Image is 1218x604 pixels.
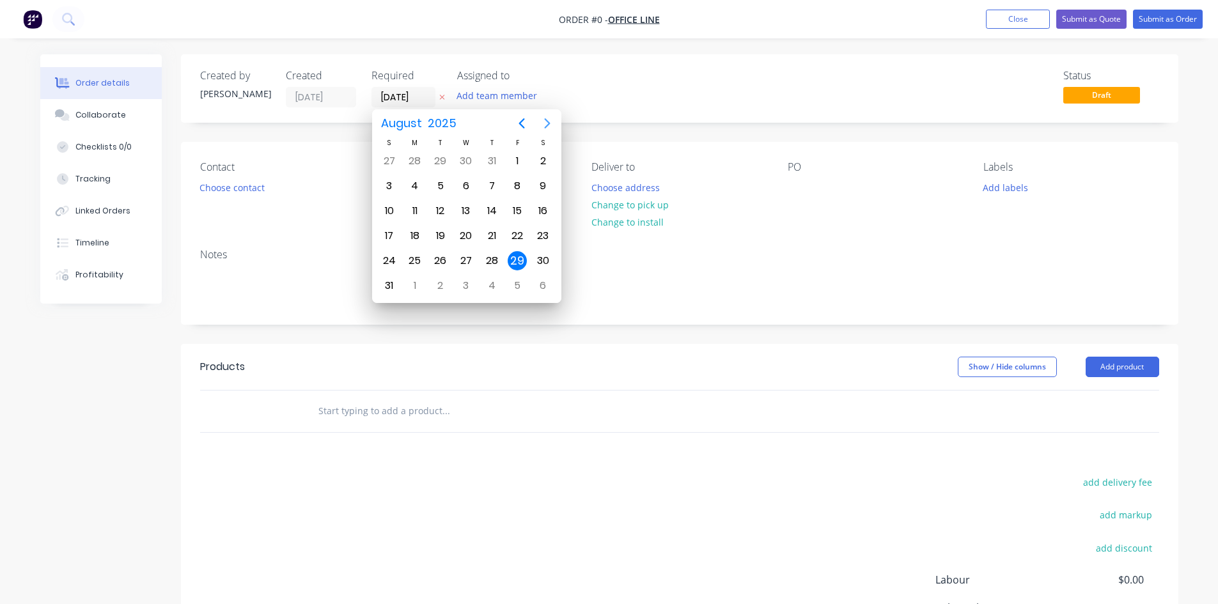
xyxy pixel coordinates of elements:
button: Next page [535,111,560,136]
span: Draft [1063,87,1140,103]
div: M [402,137,428,148]
div: Notes [200,249,1159,261]
img: Factory [23,10,42,29]
div: Friday, August 22, 2025 [508,226,527,245]
div: Tuesday, August 19, 2025 [431,226,450,245]
div: Saturday, August 23, 2025 [533,226,552,245]
div: Saturday, August 2, 2025 [533,151,552,171]
div: Created by [200,70,270,82]
div: S [377,137,402,148]
div: Sunday, August 3, 2025 [380,176,399,196]
div: Wednesday, August 27, 2025 [457,251,476,270]
div: Created [286,70,356,82]
button: Show / Hide columns [958,357,1057,377]
button: Submit as Order [1133,10,1203,29]
div: W [453,137,479,148]
div: Checklists 0/0 [75,141,132,153]
button: Add labels [976,178,1035,196]
div: Tracking [75,173,111,185]
div: F [504,137,530,148]
div: Monday, September 1, 2025 [405,276,425,295]
div: Required [371,70,442,82]
div: Monday, August 11, 2025 [405,201,425,221]
button: Tracking [40,163,162,195]
div: Tuesday, August 5, 2025 [431,176,450,196]
div: Thursday, August 14, 2025 [482,201,501,221]
div: Saturday, August 9, 2025 [533,176,552,196]
div: Sunday, August 24, 2025 [380,251,399,270]
input: Start typing to add a product... [318,398,574,424]
button: Choose contact [192,178,271,196]
div: Profitability [75,269,123,281]
div: Tuesday, August 12, 2025 [431,201,450,221]
div: Wednesday, July 30, 2025 [457,151,476,171]
div: Collaborate [75,109,126,121]
button: Submit as Quote [1056,10,1127,29]
div: Friday, August 15, 2025 [508,201,527,221]
button: August2025 [373,112,465,135]
div: Friday, September 5, 2025 [508,276,527,295]
button: Profitability [40,259,162,291]
div: Sunday, July 27, 2025 [380,151,399,171]
div: Friday, August 1, 2025 [508,151,527,171]
button: Linked Orders [40,195,162,227]
div: Saturday, September 6, 2025 [533,276,552,295]
div: Products [200,359,245,375]
span: $0.00 [1049,572,1143,587]
div: Thursday, August 7, 2025 [482,176,501,196]
div: Monday, August 18, 2025 [405,226,425,245]
div: Monday, August 25, 2025 [405,251,425,270]
div: T [428,137,453,148]
div: Sunday, August 17, 2025 [380,226,399,245]
div: Saturday, August 16, 2025 [533,201,552,221]
button: Previous page [509,111,535,136]
span: August [379,112,425,135]
div: Thursday, August 21, 2025 [482,226,501,245]
div: Wednesday, August 6, 2025 [457,176,476,196]
button: Collaborate [40,99,162,131]
div: Tuesday, August 26, 2025 [431,251,450,270]
button: Add team member [457,87,544,104]
div: Deliver to [591,161,767,173]
button: Checklists 0/0 [40,131,162,163]
div: Wednesday, September 3, 2025 [457,276,476,295]
div: T [479,137,504,148]
div: Tuesday, July 29, 2025 [431,151,450,171]
div: [PERSON_NAME] [200,87,270,100]
div: Sunday, August 31, 2025 [380,276,399,295]
button: Choose address [584,178,666,196]
div: Contact [200,161,375,173]
button: Add team member [449,87,543,104]
button: Change to install [584,213,670,231]
a: Office Line [608,13,660,26]
div: Wednesday, August 13, 2025 [457,201,476,221]
div: Labels [983,161,1159,173]
div: Status [1063,70,1159,82]
div: Wednesday, August 20, 2025 [457,226,476,245]
span: 2025 [425,112,460,135]
button: add discount [1089,539,1159,556]
div: Saturday, August 30, 2025 [533,251,552,270]
button: Timeline [40,227,162,259]
button: add markup [1093,506,1159,523]
div: Thursday, September 4, 2025 [482,276,501,295]
div: Thursday, July 31, 2025 [482,151,501,171]
div: Assigned to [457,70,585,82]
button: Change to pick up [584,196,675,213]
div: Order details [75,77,130,89]
span: Labour [935,572,1049,587]
div: Timeline [75,237,109,249]
button: Close [986,10,1050,29]
div: S [530,137,556,148]
span: Order #0 - [559,13,608,26]
div: Tuesday, September 2, 2025 [431,276,450,295]
div: Linked Orders [75,205,130,217]
button: add delivery fee [1077,474,1159,491]
button: Add product [1086,357,1159,377]
div: PO [788,161,963,173]
div: Thursday, August 28, 2025 [482,251,501,270]
div: Friday, August 8, 2025 [508,176,527,196]
button: Order details [40,67,162,99]
div: Monday, July 28, 2025 [405,151,425,171]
